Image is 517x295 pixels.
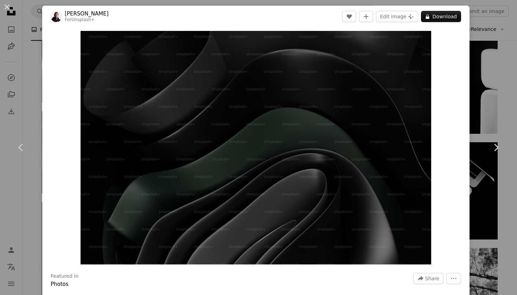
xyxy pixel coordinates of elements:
button: Edit image [376,11,418,22]
img: a black and green abstract background with curves [81,31,432,264]
span: Share [425,273,439,284]
a: [PERSON_NAME] [65,10,109,17]
a: Unsplash+ [71,17,95,22]
button: Zoom in on this image [81,31,432,264]
button: More Actions [446,273,461,284]
button: Download [421,11,461,22]
button: Like [342,11,356,22]
a: Photos [51,281,69,287]
img: Go to Philip Oroni's profile [51,11,62,22]
h3: Featured in [51,273,78,280]
div: For [65,17,109,23]
button: Share this image [413,273,443,284]
button: Add to Collection [359,11,373,22]
a: Next [475,114,517,181]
